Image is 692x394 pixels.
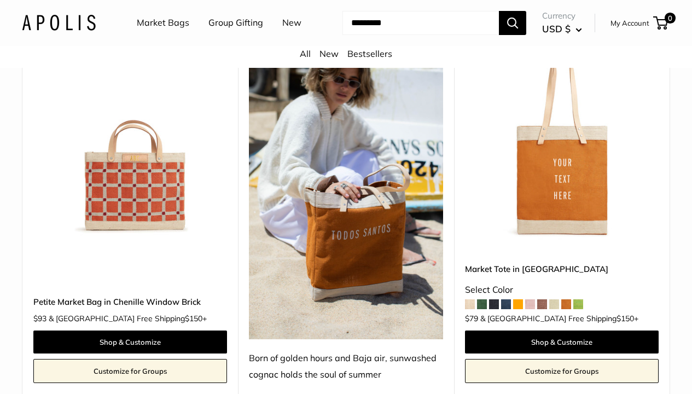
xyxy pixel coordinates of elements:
span: $93 [33,314,46,323]
a: Customize for Groups [33,359,227,383]
a: Bestsellers [347,48,392,59]
span: & [GEOGRAPHIC_DATA] Free Shipping + [480,315,638,322]
a: Shop & Customize [33,331,227,354]
a: Market Tote in CognacMarket Tote in Cognac [465,46,659,240]
div: Select Color [465,282,659,298]
a: All [300,48,311,59]
img: Born of golden hours and Baja air, sunwashed cognac holds the soul of summer [249,46,443,340]
span: $150 [617,314,634,323]
a: Customize for Groups [465,359,659,383]
span: $150 [185,314,202,323]
a: Market Tote in [GEOGRAPHIC_DATA] [465,263,659,275]
img: Apolis [22,15,96,31]
span: $79 [465,314,478,323]
a: New [319,48,339,59]
a: Group Gifting [208,15,263,31]
span: USD $ [542,23,571,34]
span: Currency [542,8,582,24]
input: Search... [342,11,499,35]
span: 0 [665,13,676,24]
a: New [282,15,301,31]
a: Shop & Customize [465,331,659,354]
a: 0 [654,16,668,30]
a: My Account [610,16,649,30]
img: Petite Market Bag in Chenille Window Brick [33,46,227,240]
a: Market Bags [137,15,189,31]
span: & [GEOGRAPHIC_DATA] Free Shipping + [49,315,207,322]
a: Petite Market Bag in Chenille Window BrickPetite Market Bag in Chenille Window Brick [33,46,227,240]
img: Market Tote in Cognac [465,46,659,240]
button: USD $ [542,20,582,38]
button: Search [499,11,526,35]
a: Petite Market Bag in Chenille Window Brick [33,296,227,308]
div: Born of golden hours and Baja air, sunwashed cognac holds the soul of summer [249,350,443,383]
